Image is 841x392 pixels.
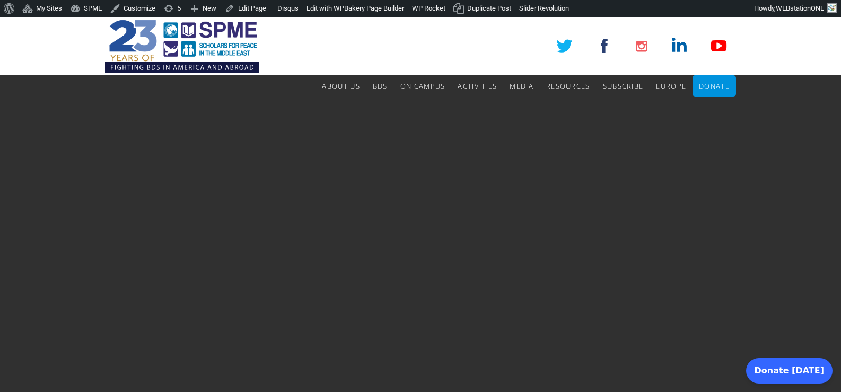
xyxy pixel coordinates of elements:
[603,75,644,97] a: Subscribe
[400,81,445,91] span: On Campus
[373,81,388,91] span: BDS
[656,81,686,91] span: Europe
[656,75,686,97] a: Europe
[603,81,644,91] span: Subscribe
[699,75,730,97] a: Donate
[519,4,569,12] span: Slider Revolution
[458,81,497,91] span: Activities
[105,17,259,75] img: SPME
[699,81,730,91] span: Donate
[510,75,533,97] a: Media
[458,75,497,97] a: Activities
[546,75,590,97] a: Resources
[322,81,360,91] span: About Us
[510,81,533,91] span: Media
[546,81,590,91] span: Resources
[400,75,445,97] a: On Campus
[322,75,360,97] a: About Us
[776,4,824,12] span: WEBstationONE
[373,75,388,97] a: BDS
